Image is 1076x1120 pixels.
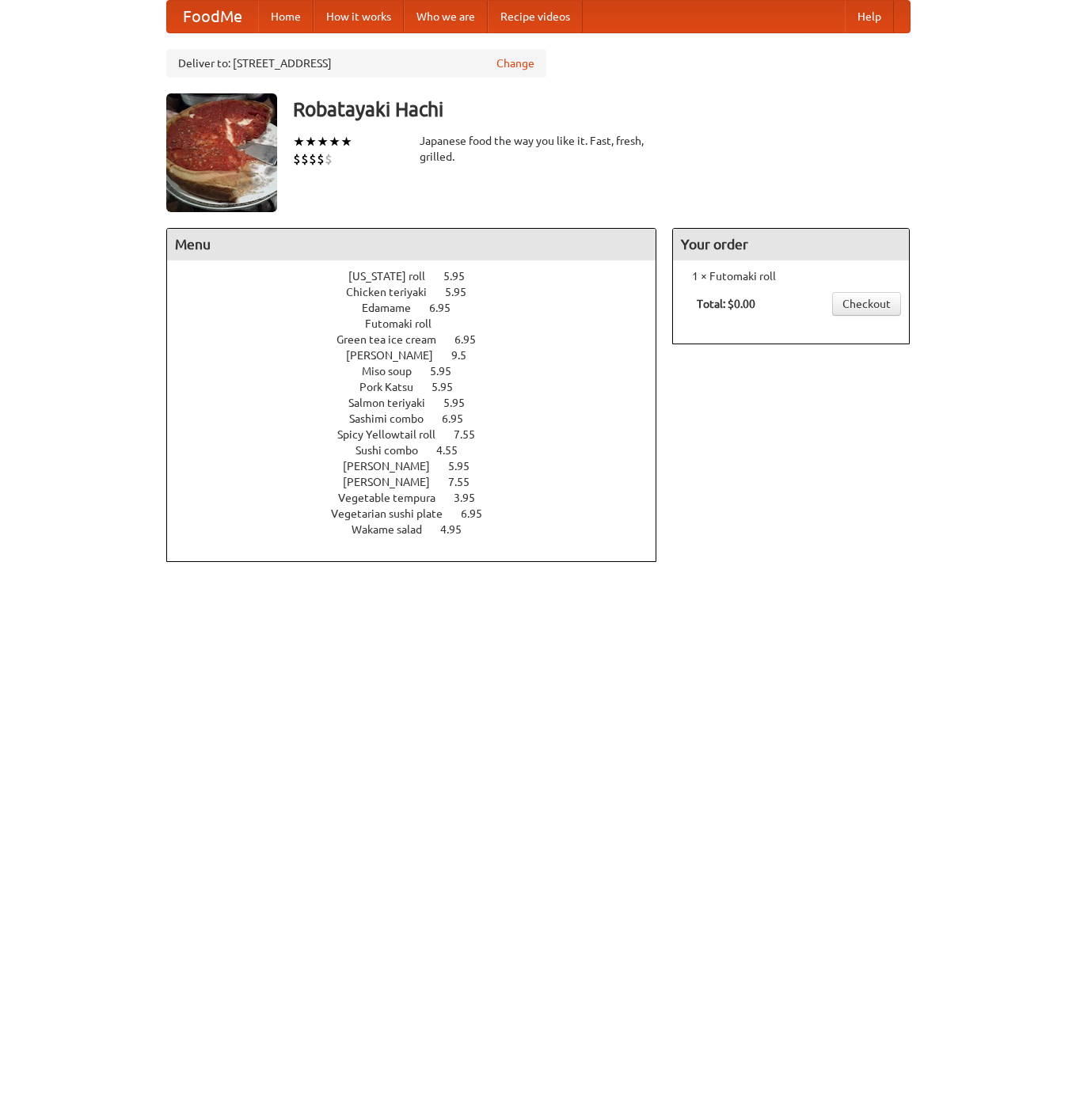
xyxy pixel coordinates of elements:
[338,492,504,504] a: Vegetable tempura 3.95
[673,229,909,260] h4: Your order
[331,507,511,520] a: Vegetarian sushi plate 6.95
[346,349,496,362] a: [PERSON_NAME] 9.5
[697,298,755,310] b: Total: $0.00
[348,270,494,283] a: [US_STATE] roll 5.95
[331,507,458,520] span: Vegetarian sushi plate
[317,150,325,168] li: $
[681,268,901,284] li: 1 × Futomaki roll
[448,476,485,488] span: 7.55
[166,93,277,212] img: angular.jpg
[443,270,481,283] span: 5.95
[488,1,583,32] a: Recipe videos
[348,397,441,409] span: Salmon teriyaki
[362,365,428,378] span: Miso soup
[167,1,258,32] a: FoodMe
[337,428,451,441] span: Spicy Yellowtail roll
[336,333,505,346] a: Green tea ice cream 6.95
[445,286,482,298] span: 5.95
[309,150,317,168] li: $
[343,476,499,488] a: [PERSON_NAME] 7.55
[167,229,656,260] h4: Menu
[461,507,498,520] span: 6.95
[343,476,446,488] span: [PERSON_NAME]
[348,397,494,409] a: Salmon teriyaki 5.95
[832,292,901,316] a: Checkout
[301,150,309,168] li: $
[336,333,452,346] span: Green tea ice cream
[404,1,488,32] a: Who we are
[349,412,439,425] span: Sashimi combo
[346,349,449,362] span: [PERSON_NAME]
[454,333,492,346] span: 6.95
[359,381,429,393] span: Pork Katsu
[338,492,451,504] span: Vegetable tempura
[448,460,485,473] span: 5.95
[365,317,477,330] a: Futomaki roll
[451,349,482,362] span: 9.5
[496,55,534,71] a: Change
[442,412,479,425] span: 6.95
[355,444,434,457] span: Sushi combo
[343,460,446,473] span: [PERSON_NAME]
[429,302,466,314] span: 6.95
[355,444,487,457] a: Sushi combo 4.55
[349,412,492,425] a: Sashimi combo 6.95
[454,492,491,504] span: 3.95
[430,365,467,378] span: 5.95
[348,270,441,283] span: [US_STATE] roll
[337,428,504,441] a: Spicy Yellowtail roll 7.55
[454,428,491,441] span: 7.55
[314,1,404,32] a: How it works
[325,150,333,168] li: $
[340,133,352,150] li: ★
[352,523,438,536] span: Wakame salad
[329,133,340,150] li: ★
[305,133,317,150] li: ★
[365,317,447,330] span: Futomaki roll
[362,302,480,314] a: Edamame 6.95
[362,365,481,378] a: Miso soup 5.95
[432,381,469,393] span: 5.95
[362,302,427,314] span: Edamame
[258,1,314,32] a: Home
[293,93,911,125] h3: Robatayaki Hachi
[317,133,329,150] li: ★
[352,523,491,536] a: Wakame salad 4.95
[293,150,301,168] li: $
[436,444,473,457] span: 4.55
[420,133,657,165] div: Japanese food the way you like it. Fast, fresh, grilled.
[293,133,305,150] li: ★
[166,49,546,78] div: Deliver to: [STREET_ADDRESS]
[346,286,443,298] span: Chicken teriyaki
[443,397,481,409] span: 5.95
[440,523,477,536] span: 4.95
[346,286,496,298] a: Chicken teriyaki 5.95
[343,460,499,473] a: [PERSON_NAME] 5.95
[359,381,482,393] a: Pork Katsu 5.95
[845,1,894,32] a: Help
